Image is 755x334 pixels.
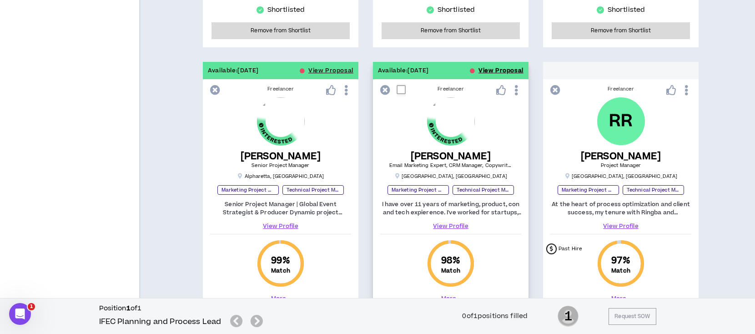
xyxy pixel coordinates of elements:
button: More... [441,294,461,303]
span: 1 [28,303,35,310]
small: Match [441,267,460,274]
div: Freelancer [380,86,521,93]
p: [GEOGRAPHIC_DATA] , [GEOGRAPHIC_DATA] [564,173,677,180]
p: Technical Project Manager [453,185,514,195]
button: Remove from Shortlist [552,22,690,39]
a: View Profile [550,222,691,230]
p: Shortlisted [267,5,305,15]
p: Marketing Project Manager [558,185,619,195]
p: I have over 11 years of marketing, product, con and tech expierence. I've worked for startups, te... [380,200,521,217]
b: 1 [126,304,131,313]
small: Match [611,267,630,274]
div: RR [609,113,632,129]
a: View Profile [380,222,521,230]
span: Email Marketing Expert, CRM Manager, Copywriter and Content Strategist [389,162,570,169]
p: Technical Project Manager [282,185,344,195]
p: Senior Project Manager | Global Event Strategist & Producer Dynamic project manager with 25 years... [210,200,351,217]
p: [GEOGRAPHIC_DATA] , [GEOGRAPHIC_DATA] [394,173,507,180]
p: Marketing Project Manager [388,185,449,195]
p: Technical Project Manager [623,185,684,195]
p: Available: [DATE] [208,66,259,75]
img: KKUCW5OQ789xED6Pnt6ti5zQPovl3CbN1qoHCoKU.png [257,97,305,145]
h6: Position of 1 [99,304,267,313]
button: More... [611,294,631,303]
a: View Profile [210,222,351,230]
h5: [PERSON_NAME] [241,151,321,162]
span: Project Manager [601,162,641,169]
h5: [PERSON_NAME] [581,151,661,162]
p: Available: [DATE] [378,66,429,75]
span: 98 % [441,254,460,267]
button: Remove from Shortlist [382,22,520,39]
div: 0 of 1 positions filled [462,311,528,321]
span: Senior Project Manager [252,162,309,169]
div: Freelancer [550,86,691,93]
span: check-circle [427,6,434,14]
button: More... [271,294,291,303]
h5: [PERSON_NAME] [389,151,512,162]
h5: IFEC Planning and Process Lead [99,316,221,327]
p: Shortlisted [438,5,475,15]
button: Remove from Shortlist [211,22,350,39]
span: check-circle [257,6,264,14]
div: Rebekah R. [597,97,645,145]
p: Marketing Project Manager [217,185,279,195]
img: fzQXKkOU1Ov4FhNi7EJHFSMJlutqzc7IBuKry5Ln.png [427,97,475,145]
span: check-circle [597,6,604,14]
button: View Proposal [478,62,523,79]
span: 1 [558,305,579,328]
button: Request SOW [609,308,656,325]
p: Past Hire [559,245,582,253]
span: 97 % [611,254,630,267]
span: 99 % [271,254,290,267]
div: Freelancer [210,86,351,93]
p: Alpharetta , [GEOGRAPHIC_DATA] [237,173,324,180]
button: View Proposal [308,62,353,79]
p: Shortlisted [608,5,645,15]
iframe: Intercom live chat [9,303,31,325]
p: At the heart of process optimization and client success, my tenure with Ringba and [PERSON_NAME] ... [550,200,691,217]
small: Match [271,267,290,274]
